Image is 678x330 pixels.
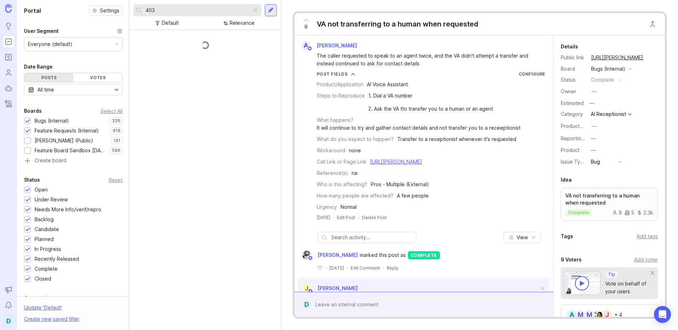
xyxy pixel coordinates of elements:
[35,186,48,194] div: Open
[2,299,15,312] button: Notifications
[561,232,573,241] div: Tags
[349,147,361,154] div: none
[35,127,99,135] div: Feature Requests (Internal)
[2,66,15,79] a: Users
[308,289,313,294] img: member badge
[24,73,73,82] div: Posts
[24,107,42,115] div: Boards
[24,63,53,71] div: Date Range
[367,81,408,88] div: AI Voice Assistant
[504,232,541,243] button: View
[317,214,330,220] a: [DATE]
[561,101,584,106] div: Estimated
[317,71,356,77] button: Post Fields
[24,6,41,15] h1: Portal
[589,53,645,62] a: [URL][PERSON_NAME]
[383,265,384,271] div: ·
[24,315,79,323] div: Create new saved filter
[561,123,598,129] label: ProductboardID
[519,71,545,77] a: Configure
[317,135,394,143] div: What do you expect to happen?
[625,210,634,215] div: 5
[340,203,357,211] div: Normal
[561,88,585,95] div: Owner
[561,110,585,118] div: Category
[317,251,358,259] span: [PERSON_NAME]
[297,41,363,50] a: A[PERSON_NAME]
[35,147,106,154] div: Feature Board Sandbox [DATE]
[368,92,493,100] div: 1. Dial a VA number
[601,309,613,320] div: J
[591,76,614,84] div: complete
[113,128,120,134] p: 918
[101,109,123,113] div: Select All
[100,7,119,14] span: Settings
[307,46,312,51] img: member badge
[325,265,326,271] div: ·
[35,245,61,253] div: In Progress
[145,6,248,14] input: Search...
[329,265,344,271] time: [DATE]
[351,265,380,271] div: Edit Comment
[2,20,15,33] a: Ideas
[28,40,72,48] div: Everyone (default)
[302,284,311,293] div: J
[24,294,52,302] div: Companies
[317,147,345,154] div: Workaround
[608,272,615,277] p: Tip
[634,256,658,264] div: Add voter
[614,312,622,317] div: + 4
[317,181,367,188] div: Who is this affecting?
[575,309,586,320] div: M
[561,159,587,165] label: Issue Type
[587,99,596,108] div: —
[605,280,651,295] div: Vote on behalf of your users
[317,19,478,29] div: VA not transferring to a human when requested
[317,169,348,177] div: Reference(s)
[564,271,600,295] img: video-thumbnail-vote-d41b83416815613422e2ca741bf692cc.jpg
[73,73,123,82] div: Votes
[317,124,521,132] div: It will continue to try and gather contact details and not transfer you to a receeptionist
[387,265,399,271] div: Reply
[368,105,493,113] div: 2. Ask the VA tto transfer you to a human or an agent
[408,251,440,259] div: complete
[298,251,360,260] a: Justin Maxwell[PERSON_NAME]
[24,158,123,164] a: Create board
[317,203,337,211] div: Urgency
[317,71,348,77] div: Post Fields
[37,86,54,94] div: All time
[35,216,54,223] div: Backlog
[89,6,123,16] button: Settings
[112,118,120,124] p: 326
[308,255,313,261] img: member badge
[35,137,93,145] div: [PERSON_NAME] (Public)
[612,210,622,215] div: 9
[584,309,595,320] div: M
[2,35,15,48] a: Portal
[317,92,365,100] div: Steps to Reproduce
[360,251,406,259] span: marked this post as
[112,148,120,153] p: 596
[654,306,671,323] div: Open Intercom Messenger
[591,146,596,154] div: —
[347,265,348,271] div: ·
[561,147,579,153] label: Product
[2,283,15,296] button: Announcements
[566,309,577,320] div: A
[331,234,412,241] input: Search activity...
[24,27,59,35] div: User Segment
[590,122,599,131] button: ProductboardID
[111,87,122,93] svg: toggle icon
[333,214,334,220] div: ·
[561,135,599,141] label: Reporting Team
[24,176,40,184] div: Status
[561,255,582,264] div: 9 Voters
[302,251,311,260] img: Justin Maxwell
[317,42,357,48] span: [PERSON_NAME]
[317,116,353,124] div: What happens?
[637,210,653,215] div: 2.3k
[317,52,539,67] div: The caller requested to speak to an agent twice, and the VA didn't attempt a transfer and instead...
[592,88,597,95] div: —
[113,138,120,143] p: 101
[591,135,596,142] div: —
